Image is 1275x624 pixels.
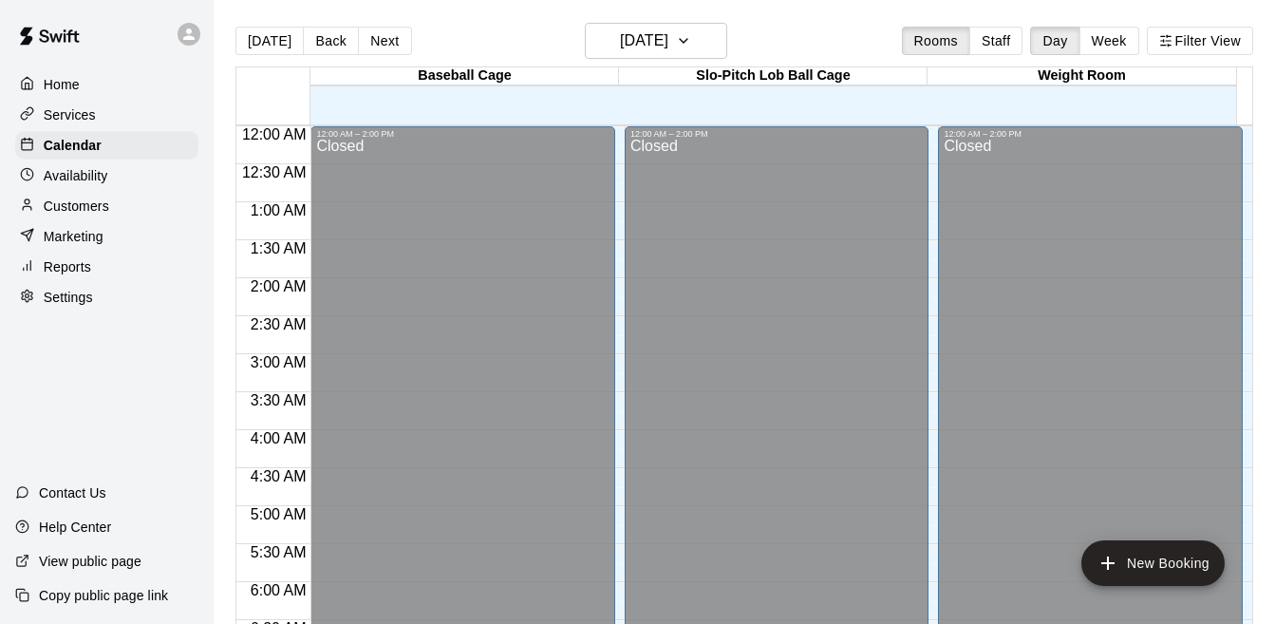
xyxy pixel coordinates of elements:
a: Home [15,70,198,99]
div: Slo-Pitch Lob Ball Cage [619,67,928,85]
span: 5:30 AM [246,544,311,560]
p: Settings [44,288,93,307]
button: add [1081,540,1225,586]
button: Week [1079,27,1139,55]
div: 12:00 AM – 2:00 PM [944,129,1237,139]
button: Next [358,27,411,55]
a: Availability [15,161,198,190]
button: [DATE] [585,23,727,59]
span: 6:00 AM [246,582,311,598]
p: Reports [44,257,91,276]
span: 2:30 AM [246,316,311,332]
span: 1:30 AM [246,240,311,256]
button: Day [1030,27,1079,55]
span: 5:00 AM [246,506,311,522]
button: [DATE] [235,27,304,55]
span: 1:00 AM [246,202,311,218]
button: Rooms [902,27,970,55]
a: Settings [15,283,198,312]
p: Home [44,75,80,94]
span: 12:00 AM [237,126,311,142]
p: Calendar [44,136,102,155]
p: Availability [44,166,108,185]
div: 12:00 AM – 2:00 PM [316,129,609,139]
span: 3:00 AM [246,354,311,370]
button: Back [303,27,359,55]
span: 3:30 AM [246,392,311,408]
span: 4:30 AM [246,468,311,484]
div: Weight Room [928,67,1236,85]
p: Marketing [44,227,103,246]
span: 12:30 AM [237,164,311,180]
h6: [DATE] [620,28,668,54]
div: Baseball Cage [310,67,619,85]
a: Customers [15,192,198,220]
p: Services [44,105,96,124]
a: Reports [15,253,198,281]
a: Calendar [15,131,198,160]
a: Marketing [15,222,198,251]
span: 2:00 AM [246,278,311,294]
span: 4:00 AM [246,430,311,446]
p: Copy public page link [39,586,168,605]
a: Services [15,101,198,129]
p: Help Center [39,518,111,537]
p: Contact Us [39,483,106,502]
p: View public page [39,552,141,571]
div: 12:00 AM – 2:00 PM [630,129,924,139]
button: Staff [969,27,1023,55]
button: Filter View [1147,27,1253,55]
p: Customers [44,197,109,216]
